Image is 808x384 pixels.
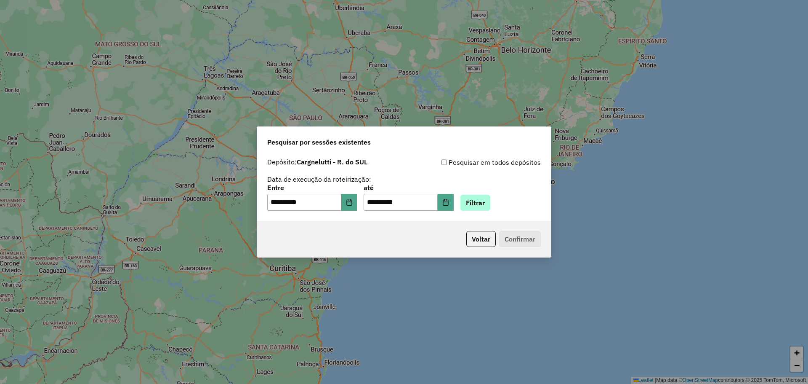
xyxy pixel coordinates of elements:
label: Data de execução da roteirização: [267,174,371,184]
span: Pesquisar por sessões existentes [267,137,371,147]
div: Pesquisar em todos depósitos [404,157,541,167]
label: até [364,183,453,193]
label: Depósito: [267,157,367,167]
button: Filtrar [460,195,490,211]
strong: Cargnelutti - R. do SUL [297,158,367,166]
button: Choose Date [341,194,357,211]
label: Entre [267,183,357,193]
button: Voltar [466,231,496,247]
button: Choose Date [438,194,454,211]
